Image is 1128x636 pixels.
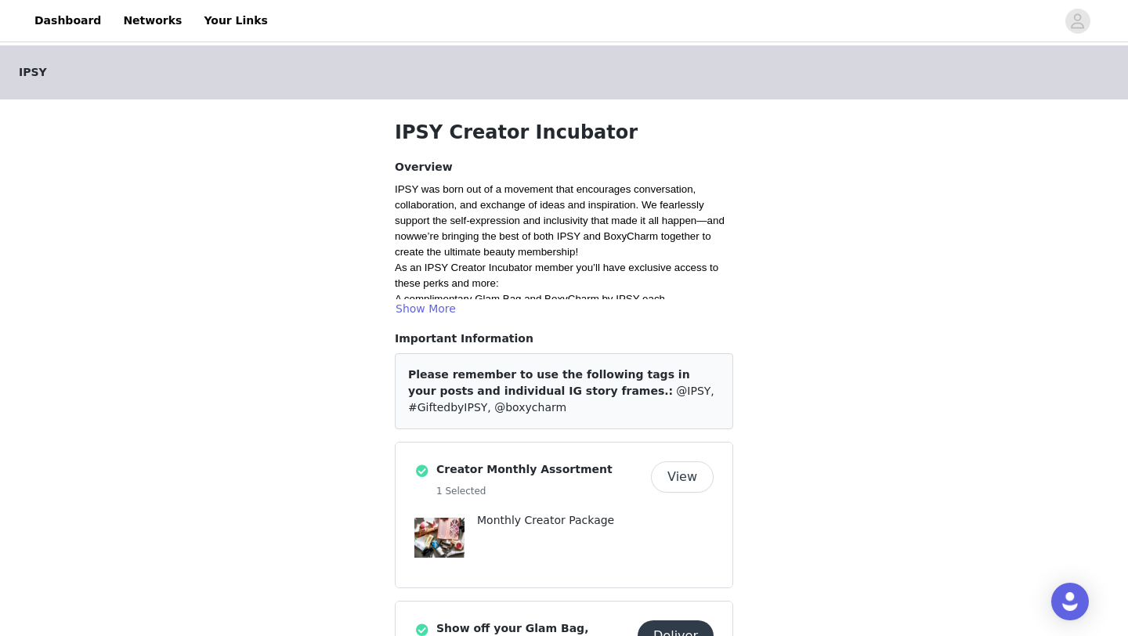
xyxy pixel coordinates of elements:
[395,159,733,175] h4: Overview
[436,484,645,498] h5: 1 Selected
[395,331,733,347] p: Important Information
[395,118,733,146] h1: IPSY Creator Incubator
[395,442,733,588] div: Creator Monthly Assortment
[19,64,47,81] span: IPSY
[25,3,110,38] a: Dashboard
[408,368,690,397] span: Please remember to use the following tags in your posts and individual IG story frames.:
[395,293,668,320] span: A complimentary Glam Bag and BoxyCharm by IPSY each month,
[194,3,277,38] a: Your Links
[395,230,714,258] span: we’re bringing the best of both IPSY and BoxyCharm together to create the ultimate beauty members...
[114,3,191,38] a: Networks
[436,461,645,478] h4: Creator Monthly Assortment
[651,472,714,483] a: View
[395,183,728,242] span: IPSY was born out of a movement that encourages conversation, collaboration, and exchange of idea...
[1051,583,1089,620] div: Open Intercom Messenger
[395,262,721,289] span: As an IPSY Creator Incubator member you’ll have exclusive access to these perks and more:
[1070,9,1085,34] div: avatar
[395,299,457,318] button: Show More
[651,461,714,493] button: View
[477,512,714,529] p: Monthly Creator Package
